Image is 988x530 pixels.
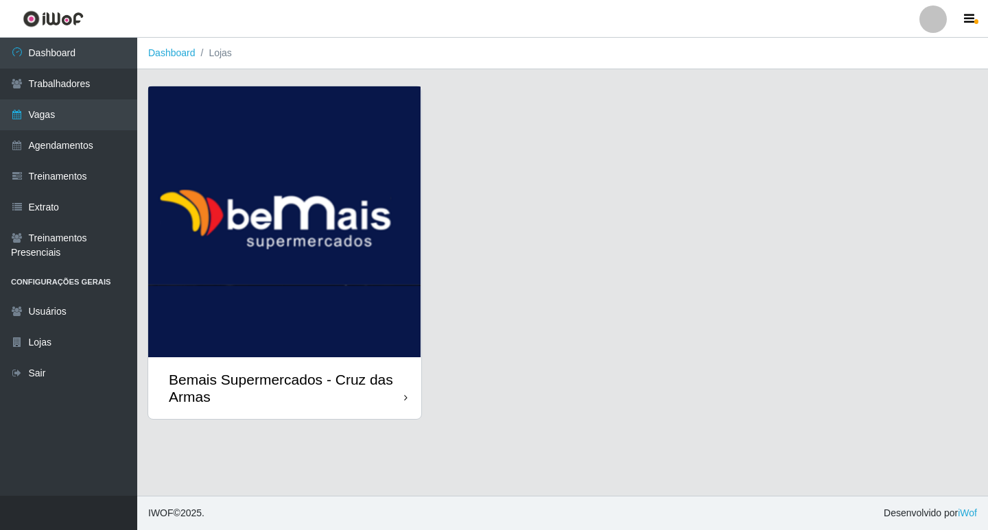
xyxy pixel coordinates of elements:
img: CoreUI Logo [23,10,84,27]
span: IWOF [148,507,174,518]
nav: breadcrumb [137,38,988,69]
a: Bemais Supermercados - Cruz das Armas [148,86,421,419]
span: Desenvolvido por [884,506,977,520]
span: © 2025 . [148,506,204,520]
a: iWof [958,507,977,518]
img: cardImg [148,86,421,357]
div: Bemais Supermercados - Cruz das Armas [169,371,404,405]
a: Dashboard [148,47,196,58]
li: Lojas [196,46,232,60]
